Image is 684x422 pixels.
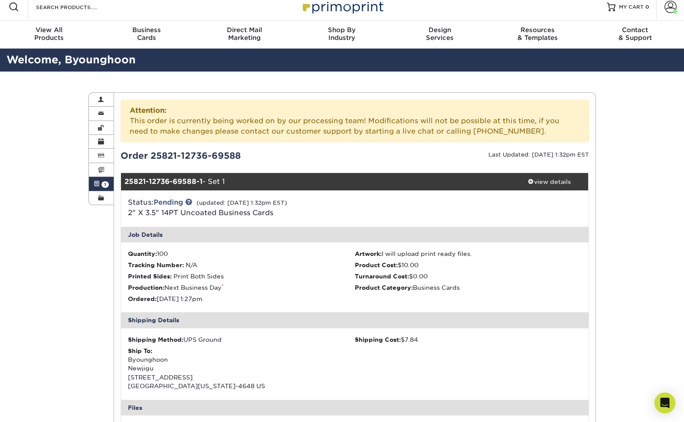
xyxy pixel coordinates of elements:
input: SEARCH PRODUCTS..... [35,2,120,12]
a: DesignServices [391,21,488,49]
li: $10.00 [355,261,582,269]
strong: Production: [128,284,164,291]
li: $0.00 [355,272,582,281]
strong: Ship To: [128,347,152,354]
strong: Attention: [130,106,167,114]
strong: Printed Sides: [128,273,172,280]
strong: Product Cost: [355,262,398,268]
span: Contact [586,26,684,34]
a: Pending [154,198,183,206]
strong: 25821-12736-69588-1 [124,177,203,186]
div: Industry [293,26,391,42]
strong: Tracking Number: [128,262,184,268]
li: [DATE] 1:27pm [128,294,355,303]
span: N/A [186,262,197,268]
div: & Templates [488,26,586,42]
strong: Quantity: [128,250,157,257]
div: Byounghoon Newjigu [STREET_ADDRESS] [GEOGRAPHIC_DATA][US_STATE]-4648 US [128,347,355,391]
li: I will upload print ready files. [355,249,582,258]
span: Print Both Sides [173,273,224,280]
div: Open Intercom Messenger [655,393,675,413]
strong: Product Category: [355,284,413,291]
span: 0 [645,4,649,10]
small: (updated: [DATE] 1:32pm EST) [196,200,287,206]
span: Direct Mail [196,26,293,34]
iframe: Google Customer Reviews [2,396,74,419]
div: Job Details [121,227,589,242]
strong: Shipping Cost: [355,336,401,343]
small: Last Updated: [DATE] 1:32pm EST [488,151,589,158]
strong: Ordered: [128,295,157,302]
div: Status: [121,197,432,218]
div: Services [391,26,488,42]
div: Cards [98,26,195,42]
div: view details [511,177,589,186]
strong: Artwork: [355,250,382,257]
span: Business [98,26,195,34]
div: $7.84 [355,335,582,344]
div: Order 25821-12736-69588 [114,149,355,162]
div: & Support [586,26,684,42]
span: MY CART [619,3,644,11]
strong: Shipping Method: [128,336,183,343]
a: 1 [89,177,114,191]
span: 1 [101,181,109,188]
div: Shipping Details [121,312,589,328]
a: Shop ByIndustry [293,21,391,49]
div: Files [121,400,589,415]
div: This order is currently being worked on by our processing team! Modifications will not be possibl... [121,100,589,142]
strong: Turnaround Cost: [355,273,409,280]
div: UPS Ground [128,335,355,344]
a: view details [511,173,589,190]
a: BusinessCards [98,21,195,49]
div: Marketing [196,26,293,42]
li: Next Business Day [128,283,355,292]
span: Design [391,26,488,34]
a: Resources& Templates [488,21,586,49]
a: 2" X 3.5" 14PT Uncoated Business Cards [128,209,273,217]
span: Resources [488,26,586,34]
a: Direct MailMarketing [196,21,293,49]
li: 100 [128,249,355,258]
div: - Set 1 [121,173,511,190]
span: Shop By [293,26,391,34]
li: Business Cards [355,283,582,292]
a: Contact& Support [586,21,684,49]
